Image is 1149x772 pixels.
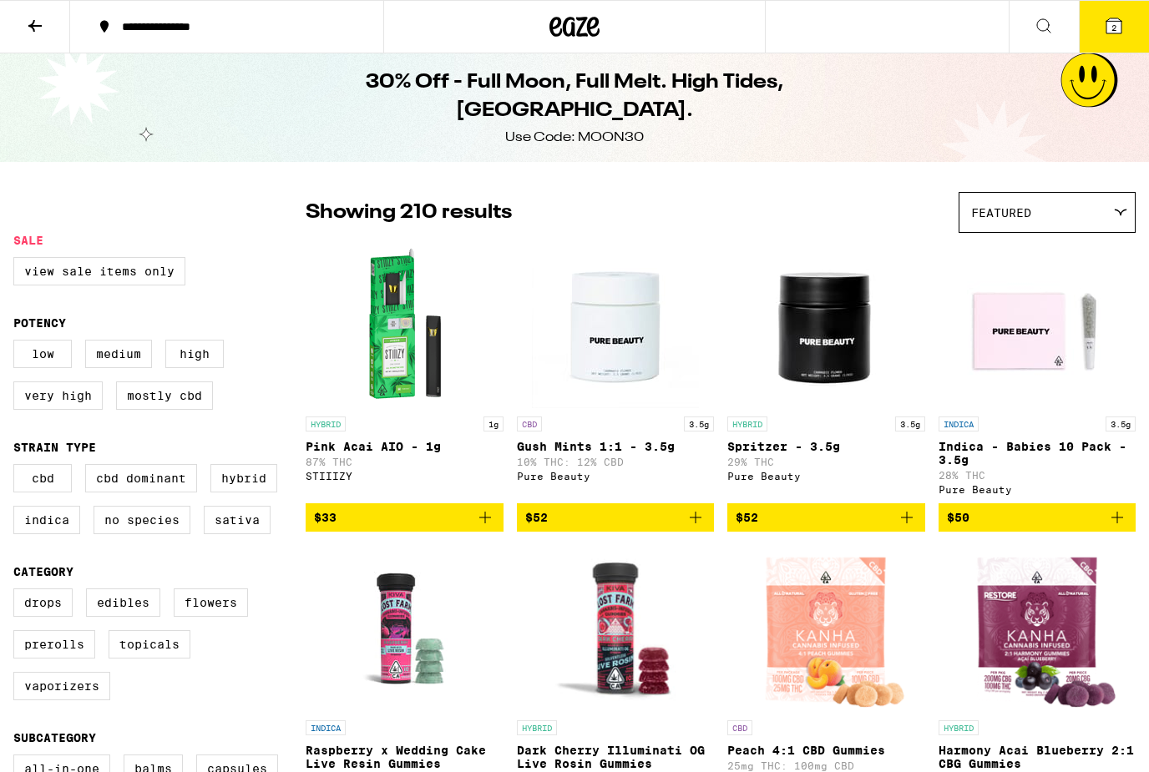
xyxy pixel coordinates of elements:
[109,630,190,658] label: Topicals
[85,464,197,492] label: CBD Dominant
[321,545,488,712] img: Lost Farm - Raspberry x Wedding Cake Live Resin Gummies
[517,457,715,467] p: 10% THC: 12% CBD
[727,457,925,467] p: 29% THC
[947,511,969,524] span: $50
[727,241,925,503] a: Open page for Spritzer - 3.5g from Pure Beauty
[954,241,1121,408] img: Pure Beauty - Indica - Babies 10 Pack - 3.5g
[727,720,752,735] p: CBD
[483,416,504,431] p: 1g
[306,457,504,467] p: 87% THC
[1106,416,1136,431] p: 3.5g
[13,672,110,700] label: Vaporizers
[94,506,190,534] label: No Species
[525,511,548,524] span: $52
[306,720,346,735] p: INDICA
[86,588,160,617] label: Edibles
[306,440,504,453] p: Pink Acai AIO - 1g
[13,565,73,578] legend: Category
[13,731,96,744] legend: Subcategory
[517,744,715,770] p: Dark Cherry Illuminati OG Live Rosin Gummies
[517,503,715,532] button: Add to bag
[532,241,699,408] img: Pure Beauty - Gush Mints 1:1 - 3.5g
[939,484,1136,495] div: Pure Beauty
[1111,23,1116,33] span: 2
[727,440,925,453] p: Spritzer - 3.5g
[13,506,80,534] label: Indica
[306,744,504,770] p: Raspberry x Wedding Cake Live Resin Gummies
[174,588,248,617] label: Flowers
[306,471,504,482] div: STIIIZY
[517,416,542,431] p: CBD
[116,381,213,410] label: Mostly CBD
[939,470,1136,481] p: 28% THC
[306,503,504,532] button: Add to bag
[727,744,925,757] p: Peach 4:1 CBD Gummies
[13,340,72,368] label: Low
[939,744,1136,770] p: Harmony Acai Blueberry 2:1 CBG Gummies
[210,464,277,492] label: Hybrid
[939,440,1136,467] p: Indica - Babies 10 Pack - 3.5g
[736,511,758,524] span: $52
[939,416,979,431] p: INDICA
[684,416,714,431] p: 3.5g
[727,760,925,771] p: 25mg THC: 100mg CBD
[13,316,66,330] legend: Potency
[306,199,512,227] p: Showing 210 results
[204,506,271,534] label: Sativa
[505,129,644,147] div: Use Code: MOON30
[527,545,704,712] img: Lost Farm - Dark Cherry Illuminati OG Live Rosin Gummies
[13,441,96,454] legend: Strain Type
[13,234,43,247] legend: Sale
[271,68,878,125] h1: 30% Off - Full Moon, Full Melt. High Tides, [GEOGRAPHIC_DATA].
[165,340,224,368] label: High
[306,416,346,431] p: HYBRID
[13,381,103,410] label: Very High
[517,471,715,482] div: Pure Beauty
[955,545,1119,712] img: Kanha - Harmony Acai Blueberry 2:1 CBG Gummies
[13,464,72,492] label: CBD
[727,471,925,482] div: Pure Beauty
[517,241,715,503] a: Open page for Gush Mints 1:1 - 3.5g from Pure Beauty
[517,440,715,453] p: Gush Mints 1:1 - 3.5g
[727,503,925,532] button: Add to bag
[1079,1,1149,53] button: 2
[939,720,979,735] p: HYBRID
[939,503,1136,532] button: Add to bag
[321,241,488,408] img: STIIIZY - Pink Acai AIO - 1g
[314,511,337,524] span: $33
[85,340,152,368] label: Medium
[939,241,1136,503] a: Open page for Indica - Babies 10 Pack - 3.5g from Pure Beauty
[727,416,767,431] p: HYBRID
[742,241,909,408] img: Pure Beauty - Spritzer - 3.5g
[971,206,1031,219] span: Featured
[895,416,925,431] p: 3.5g
[13,588,73,617] label: Drops
[517,720,557,735] p: HYBRID
[306,241,504,503] a: Open page for Pink Acai AIO - 1g from STIIIZY
[13,257,185,285] label: View Sale Items Only
[13,630,95,658] label: Prerolls
[744,545,908,712] img: Kanha - Peach 4:1 CBD Gummies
